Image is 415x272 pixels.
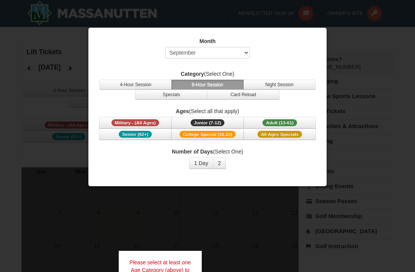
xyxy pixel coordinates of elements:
[189,157,213,169] button: 1 Day
[213,157,226,169] button: 2
[262,119,297,126] span: Adult (13-61)
[176,108,189,114] strong: Ages
[244,117,316,128] button: Adult (13-61)
[99,117,171,128] button: Military - (All Ages)
[257,131,302,138] span: All Ages Specials
[243,80,315,90] button: Night Session
[100,80,172,90] button: 4-Hour Session
[135,90,207,100] button: Specials
[98,70,317,78] label: (Select One)
[98,107,317,115] label: (Select all that apply)
[98,148,317,155] label: (Select One)
[119,131,152,138] span: Senior (62+)
[207,90,279,100] button: Card Reload
[111,119,159,126] span: Military - (All Ages)
[99,128,171,140] button: Senior (62+)
[171,117,244,128] button: Junior (7-12)
[171,128,244,140] button: College Special (18-22)
[171,80,244,90] button: 8-Hour Session
[172,149,213,155] strong: Number of Days
[181,71,204,77] strong: Category
[244,128,316,140] button: All Ages Specials
[199,38,216,44] strong: Month
[179,131,236,138] span: College Special (18-22)
[191,119,225,126] span: Junior (7-12)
